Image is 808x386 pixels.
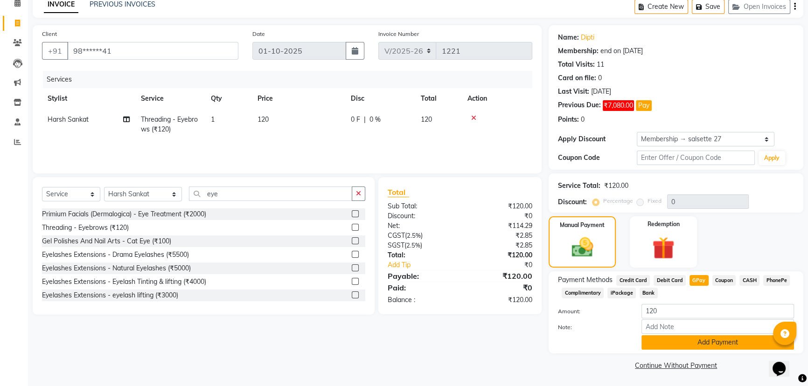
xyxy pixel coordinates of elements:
button: Pay [636,100,652,111]
div: Name: [558,33,579,42]
a: Add Tip [381,260,474,270]
div: Points: [558,115,579,124]
div: ₹0 [460,282,539,293]
a: Continue Without Payment [550,361,801,371]
span: 2.5% [406,241,420,249]
div: Discount: [558,197,587,207]
span: Payment Methods [558,275,613,285]
div: ₹120.00 [460,270,539,282]
div: ₹2.85 [460,241,539,250]
span: SGST [388,241,404,249]
span: 120 [258,115,269,124]
a: Dipti [581,33,594,42]
th: Qty [205,88,252,109]
label: Note: [551,323,634,331]
input: Amount [641,304,794,318]
span: | [364,115,366,124]
span: PhonePe [763,275,790,286]
div: Eyelashes Extensions - Natural Eyelashes (₹5000) [42,263,191,273]
div: 0 [581,115,585,124]
div: Gel Polishes And Nail Arts - Cat Eye (₹100) [42,236,171,246]
label: Date [252,30,265,38]
div: Previous Due: [558,100,601,111]
div: Paid: [381,282,460,293]
input: Add Note [641,319,794,334]
div: Primium Facials (Dermalogica) - Eye Treatment (₹2000) [42,209,206,219]
div: [DATE] [591,87,611,96]
div: ₹120.00 [604,181,628,191]
div: Discount: [381,211,460,221]
span: Total [388,187,409,197]
label: Invoice Number [378,30,419,38]
label: Manual Payment [560,221,605,229]
div: Payable: [381,270,460,282]
input: Search or Scan [189,186,352,201]
div: Eyelashes Extensions - eyelash lifting (₹3000) [42,290,178,300]
span: 0 F [351,115,360,124]
div: ₹120.00 [460,295,539,305]
span: iPackage [607,288,636,298]
div: Coupon Code [558,153,637,163]
div: ₹120.00 [460,201,539,211]
span: 2.5% [407,232,421,239]
div: ₹120.00 [460,250,539,260]
span: Coupon [712,275,736,286]
label: Client [42,30,57,38]
span: Bank [640,288,658,298]
img: _cash.svg [565,235,600,260]
input: Enter Offer / Coupon Code [637,151,755,165]
th: Total [415,88,462,109]
span: Debit Card [654,275,686,286]
span: 0 % [369,115,381,124]
div: Membership: [558,46,599,56]
div: ₹2.85 [460,231,539,241]
div: ₹114.29 [460,221,539,231]
button: Add Payment [641,335,794,350]
div: end on [DATE] [600,46,643,56]
div: Eyelashes Extensions - Eyelash Tinting & lifting (₹4000) [42,277,206,287]
div: Total Visits: [558,60,595,69]
div: Last Visit: [558,87,589,96]
label: Redemption [648,220,680,228]
button: +91 [42,42,68,60]
img: _gift.svg [645,234,682,262]
div: 11 [597,60,604,69]
th: Action [462,88,532,109]
label: Amount: [551,307,634,316]
div: Card on file: [558,73,596,83]
span: CGST [388,231,405,240]
div: Balance : [381,295,460,305]
div: Services [43,71,539,88]
span: 120 [421,115,432,124]
label: Fixed [648,197,662,205]
th: Service [135,88,205,109]
button: Apply [759,151,785,165]
div: Eyelashes Extensions - Drama Eyelashes (₹5500) [42,250,189,260]
div: ₹0 [460,211,539,221]
div: Service Total: [558,181,600,191]
label: Percentage [603,197,633,205]
div: Total: [381,250,460,260]
span: CASH [739,275,759,286]
div: ( ) [381,231,460,241]
iframe: chat widget [769,349,799,377]
span: Complimentary [562,288,604,298]
div: ₹0 [473,260,539,270]
div: Net: [381,221,460,231]
span: Harsh Sankat [48,115,89,124]
span: Threading - Eyebrows (₹120) [141,115,198,133]
div: 0 [598,73,602,83]
span: Credit Card [616,275,650,286]
input: Search by Name/Mobile/Email/Code [67,42,238,60]
th: Price [252,88,345,109]
span: GPay [690,275,709,286]
span: ₹7,080.00 [603,100,634,111]
div: Sub Total: [381,201,460,211]
div: ( ) [381,241,460,250]
th: Disc [345,88,415,109]
div: Apply Discount [558,134,637,144]
th: Stylist [42,88,135,109]
span: 1 [211,115,215,124]
div: Threading - Eyebrows (₹120) [42,223,129,233]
